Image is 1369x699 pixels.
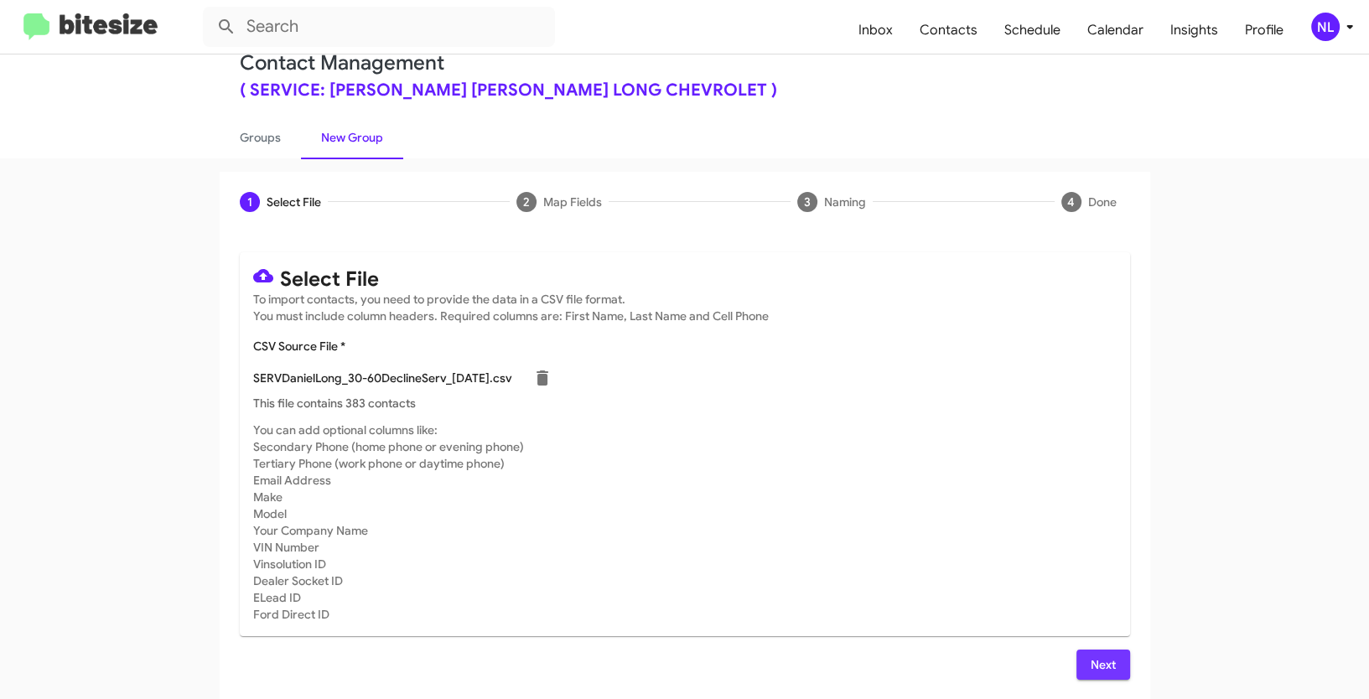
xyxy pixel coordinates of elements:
[1232,6,1297,54] a: Profile
[240,50,444,75] a: Contact Management
[1090,650,1117,680] span: Next
[253,338,345,355] label: CSV Source File *
[203,7,555,47] input: Search
[301,116,403,159] a: New Group
[991,6,1074,54] a: Schedule
[906,6,991,54] a: Contacts
[220,116,301,159] a: Groups
[845,6,906,54] a: Inbox
[1311,13,1340,41] div: NL
[1074,6,1157,54] a: Calendar
[1076,650,1130,680] button: Next
[253,422,1117,623] mat-card-subtitle: You can add optional columns like: Secondary Phone (home phone or evening phone) Tertiary Phone (...
[253,291,1117,324] mat-card-subtitle: To import contacts, you need to provide the data in a CSV file format. You must include column he...
[1157,6,1232,54] a: Insights
[253,370,512,386] p: SERVDanielLong_30-60DeclineServ_[DATE].csv
[240,82,1130,99] div: ( SERVICE: [PERSON_NAME] [PERSON_NAME] LONG CHEVROLET )
[253,266,1117,287] mat-card-title: Select File
[1297,13,1351,41] button: NL
[253,395,1117,412] p: This file contains 383 contacts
